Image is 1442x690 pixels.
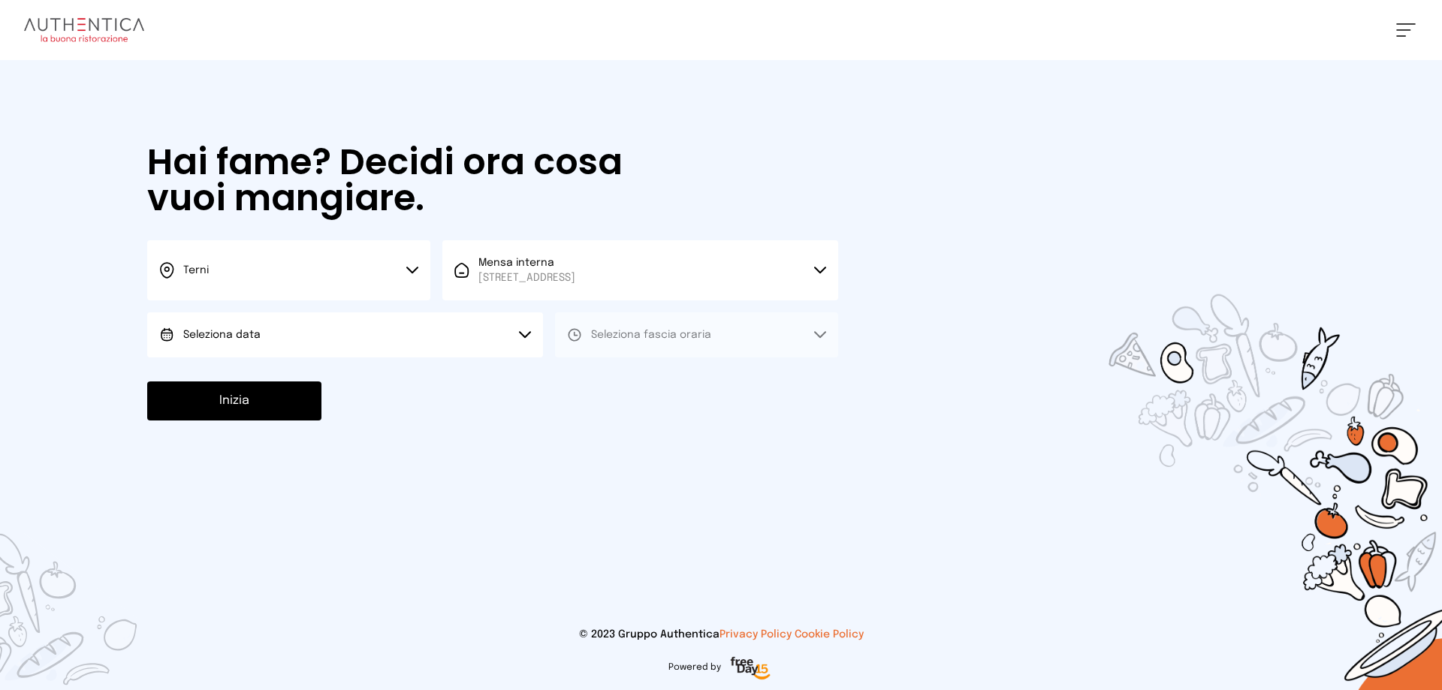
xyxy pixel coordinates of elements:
span: Terni [183,265,209,276]
a: Privacy Policy [719,629,792,640]
span: Seleziona fascia oraria [591,330,711,340]
span: Seleziona data [183,330,261,340]
button: Mensa interna[STREET_ADDRESS] [442,240,838,300]
button: Seleziona fascia oraria [555,312,838,357]
a: Cookie Policy [795,629,864,640]
span: [STREET_ADDRESS] [478,270,575,285]
img: logo.8f33a47.png [24,18,144,42]
p: © 2023 Gruppo Authentica [24,627,1418,642]
button: Seleziona data [147,312,543,357]
img: sticker-selezione-mensa.70a28f7.png [1021,208,1442,690]
button: Terni [147,240,430,300]
span: Mensa interna [478,255,575,285]
h1: Hai fame? Decidi ora cosa vuoi mangiare. [147,144,665,216]
button: Inizia [147,381,321,420]
span: Powered by [668,661,721,673]
img: logo-freeday.3e08031.png [727,654,774,684]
